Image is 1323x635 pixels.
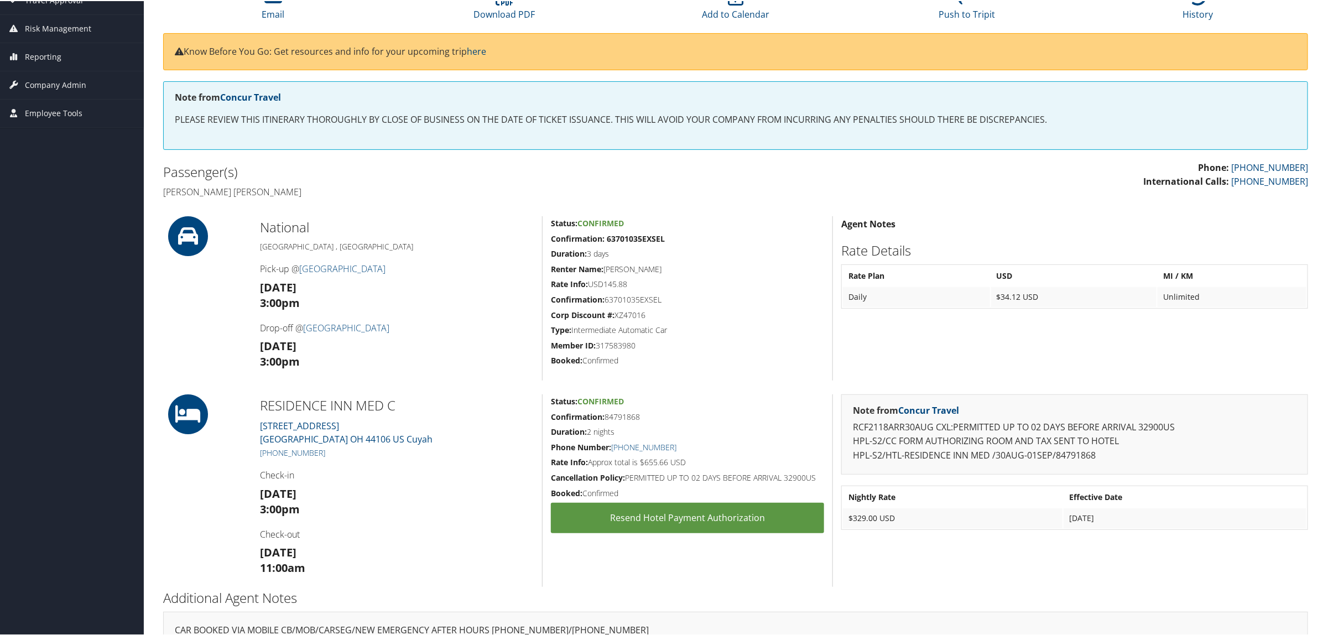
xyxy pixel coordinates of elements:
td: Daily [843,286,990,306]
strong: Note from [175,90,281,102]
th: Effective Date [1064,486,1306,506]
a: [GEOGRAPHIC_DATA] [299,262,386,274]
span: Risk Management [25,14,91,41]
a: [GEOGRAPHIC_DATA] [303,321,389,333]
strong: 3:00pm [260,353,300,368]
h5: 63701035EXSEL [551,293,824,304]
h5: Intermediate Automatic Car [551,324,824,335]
strong: Booked: [551,354,582,365]
a: [PHONE_NUMBER] [611,441,676,451]
td: $329.00 USD [843,507,1062,527]
strong: Confirmation: [551,293,605,304]
h4: Pick-up @ [260,262,534,274]
strong: Member ID: [551,339,596,350]
th: MI / KM [1158,265,1306,285]
strong: [DATE] [260,485,296,500]
a: [PHONE_NUMBER] [260,446,325,457]
h5: [PERSON_NAME] [551,263,824,274]
a: here [467,44,486,56]
a: [STREET_ADDRESS][GEOGRAPHIC_DATA] OH 44106 US Cuyah [260,419,433,444]
strong: Duration: [551,425,587,436]
h2: RESIDENCE INN MED C [260,395,534,414]
h4: [PERSON_NAME] [PERSON_NAME] [163,185,727,197]
th: Nightly Rate [843,486,1062,506]
td: [DATE] [1064,507,1306,527]
h2: Rate Details [841,240,1308,259]
strong: [DATE] [260,544,296,559]
td: $34.12 USD [991,286,1157,306]
h5: 3 days [551,247,824,258]
a: Concur Travel [898,403,959,415]
strong: Confirmation: [551,410,605,421]
strong: Renter Name: [551,263,603,273]
strong: Status: [551,395,577,405]
th: USD [991,265,1157,285]
span: Employee Tools [25,98,82,126]
h5: 84791868 [551,410,824,421]
span: Reporting [25,42,61,70]
strong: Agent Notes [841,217,895,229]
h2: Passenger(s) [163,162,727,180]
h4: Check-out [260,527,534,539]
a: Concur Travel [220,90,281,102]
td: Unlimited [1158,286,1306,306]
h5: Confirmed [551,487,824,498]
span: Confirmed [577,217,624,227]
strong: Duration: [551,247,587,258]
strong: Booked: [551,487,582,497]
strong: Confirmation: 63701035EXSEL [551,232,665,243]
strong: [DATE] [260,337,296,352]
strong: Phone: [1198,160,1229,173]
h2: Additional Agent Notes [163,587,1308,606]
h5: [GEOGRAPHIC_DATA] , [GEOGRAPHIC_DATA] [260,240,534,251]
p: RCF2118ARR30AUG CXL:PERMITTED UP TO 02 DAYS BEFORE ARRIVAL 32900US HPL-S2/CC FORM AUTHORIZING ROO... [853,419,1296,462]
strong: 11:00am [260,559,305,574]
p: PLEASE REVIEW THIS ITINERARY THOROUGHLY BY CLOSE OF BUSINESS ON THE DATE OF TICKET ISSUANCE. THIS... [175,112,1296,126]
strong: Type: [551,324,571,334]
strong: [DATE] [260,279,296,294]
strong: 3:00pm [260,501,300,516]
strong: 3:00pm [260,294,300,309]
strong: Note from [853,403,959,415]
strong: Rate Info: [551,456,588,466]
h5: 2 nights [551,425,824,436]
strong: Rate Info: [551,278,588,288]
h5: USD145.88 [551,278,824,289]
h2: National [260,217,534,236]
strong: Status: [551,217,577,227]
a: [PHONE_NUMBER] [1231,160,1308,173]
h5: 317583980 [551,339,824,350]
p: Know Before You Go: Get resources and info for your upcoming trip [175,44,1296,58]
h5: XZ47016 [551,309,824,320]
strong: Phone Number: [551,441,611,451]
h4: Drop-off @ [260,321,534,333]
h4: Check-in [260,468,534,480]
h5: Confirmed [551,354,824,365]
a: [PHONE_NUMBER] [1231,174,1308,186]
th: Rate Plan [843,265,990,285]
h5: PERMITTED UP TO 02 DAYS BEFORE ARRIVAL 32900US [551,471,824,482]
h5: Approx total is $655.66 USD [551,456,824,467]
strong: Cancellation Policy: [551,471,625,482]
span: Confirmed [577,395,624,405]
a: Resend Hotel Payment Authorization [551,502,824,532]
span: Company Admin [25,70,86,98]
strong: International Calls: [1143,174,1229,186]
strong: Corp Discount #: [551,309,614,319]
